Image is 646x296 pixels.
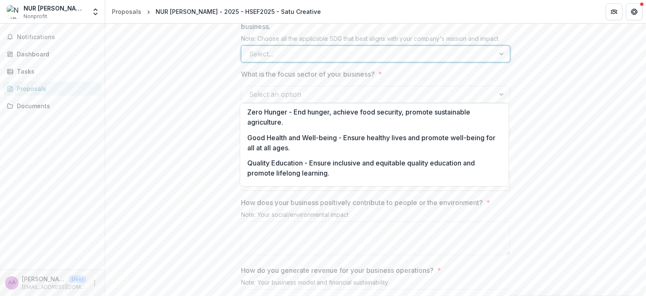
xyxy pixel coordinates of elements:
[3,99,101,113] a: Documents
[22,283,86,291] p: [EMAIL_ADDRESS][DOMAIN_NAME]
[8,280,16,285] div: Arina Azmi
[606,3,622,20] button: Partners
[17,84,95,93] div: Proposals
[90,278,100,288] button: More
[69,275,86,283] p: User
[3,64,101,78] a: Tasks
[242,130,507,155] div: Good Health and Well-being - Ensure healthy lives and promote well-being for all at all ages.
[109,5,324,18] nav: breadcrumb
[241,211,510,221] div: Note: Your social/environmental impact
[241,279,510,289] div: Note: Your business model and financial sustainability
[241,265,434,275] p: How do you generate revenue for your business operations?
[626,3,643,20] button: Get Help
[242,181,507,197] div: Gender Equality - Achieve gender equality and empower all women and girls.
[3,82,101,96] a: Proposals
[241,35,510,45] div: Note: Choose all the applicable SDG that best aligns with your company's mission and impact.
[90,3,101,20] button: Open entity switcher
[24,4,86,13] div: NUR [PERSON_NAME]
[242,155,507,181] div: Quality Education - Ensure inclusive and equitable quality education and promote lifelong learning.
[242,104,507,130] div: Zero Hunger - End hunger, achieve food security, promote sustainable agriculture.
[7,5,20,19] img: NUR ARINA SYAHEERA BINTI AZMI
[3,30,101,44] button: Notifications
[241,197,483,208] p: How does your business positively contribute to people or the environment?
[17,50,95,59] div: Dashboard
[17,101,95,110] div: Documents
[109,5,145,18] a: Proposals
[241,69,375,79] p: What is the focus sector of your business?
[112,7,141,16] div: Proposals
[3,47,101,61] a: Dashboard
[17,67,95,76] div: Tasks
[156,7,321,16] div: NUR [PERSON_NAME] - 2025 - HSEF2025 - Satu Creative
[22,275,66,283] p: [PERSON_NAME]
[17,34,98,41] span: Notifications
[24,13,47,20] span: Nonprofit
